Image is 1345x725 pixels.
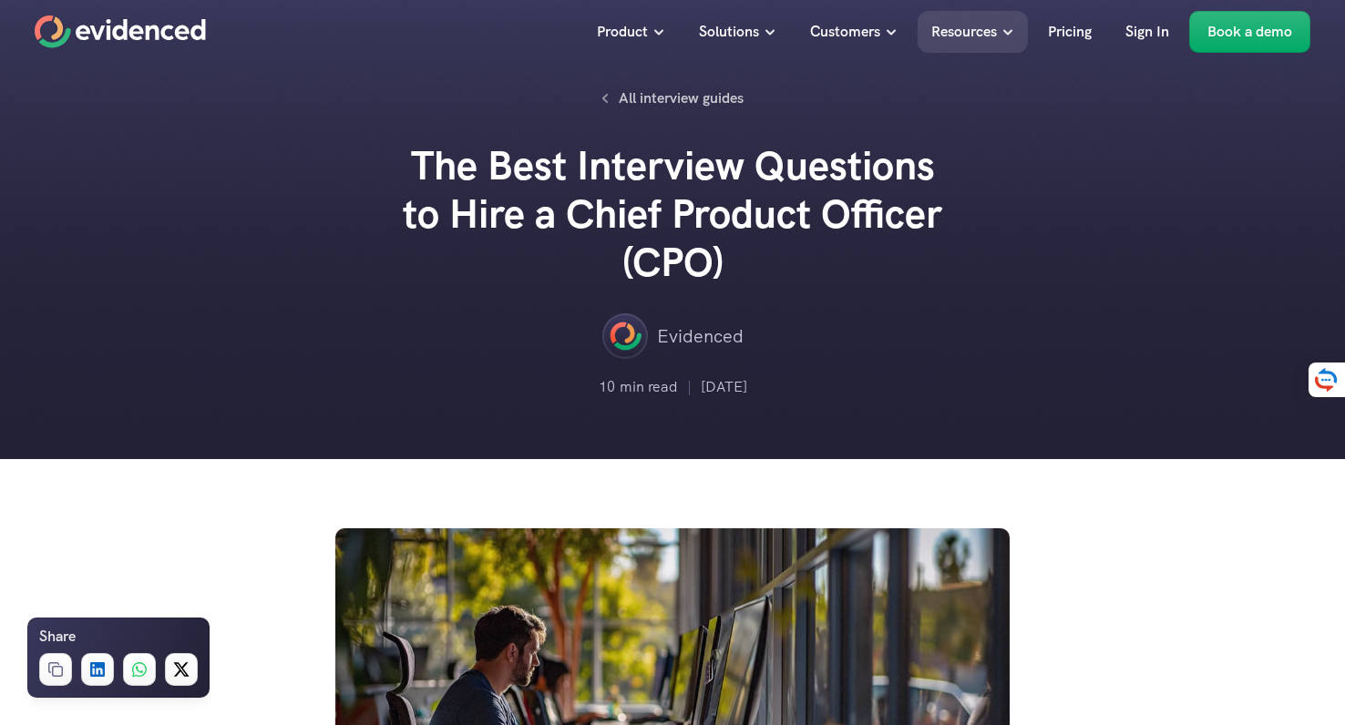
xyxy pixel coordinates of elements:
img: "" [602,313,648,359]
p: 10 [599,375,615,399]
p: Evidenced [657,322,744,351]
p: min read [620,375,678,399]
p: Resources [931,20,997,44]
a: Home [35,15,206,48]
p: Product [597,20,648,44]
p: Book a demo [1207,20,1292,44]
p: Customers [810,20,880,44]
p: | [687,375,692,399]
a: Pricing [1034,11,1105,53]
a: Sign In [1112,11,1183,53]
p: Sign In [1125,20,1169,44]
h6: Share [39,625,76,648]
h2: The Best Interview Questions to Hire a Chief Product Officer (CPO) [399,142,946,286]
p: All interview guides [619,87,744,110]
a: Book a demo [1189,11,1310,53]
p: Pricing [1048,20,1092,44]
p: Solutions [699,20,759,44]
a: All interview guides [591,82,754,115]
p: [DATE] [701,375,747,399]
